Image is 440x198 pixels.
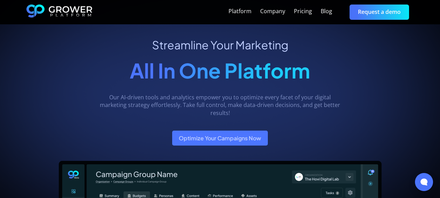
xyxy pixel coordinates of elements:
a: Blog [321,7,332,16]
span: All In One Platform [130,58,310,83]
div: Company [260,8,285,15]
div: Pricing [294,8,312,15]
div: Blog [321,8,332,15]
div: Platform [229,8,251,15]
p: Our AI-driven tools and analytics empower you to optimize every facet of your digital marketing s... [97,93,343,117]
a: Request a demo [350,5,409,19]
a: Company [260,7,285,16]
a: home [26,5,93,20]
a: Platform [229,7,251,16]
div: Streamline Your Marketing [130,38,310,51]
a: Optimize Your Campaigns Now [172,131,268,146]
a: Pricing [294,7,312,16]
